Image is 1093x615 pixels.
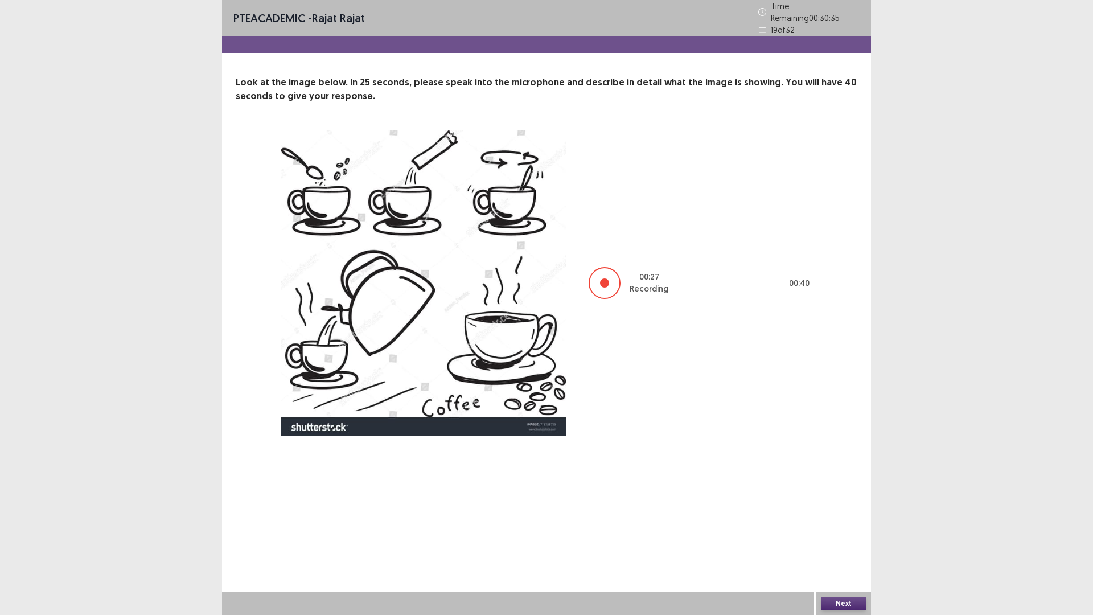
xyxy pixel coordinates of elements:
p: 19 of 32 [771,24,795,36]
p: Recording [630,283,668,295]
span: PTE academic [233,11,305,25]
button: Next [821,597,866,610]
img: image-description [281,130,566,436]
p: 00 : 27 [639,271,659,283]
p: Look at the image below. In 25 seconds, please speak into the microphone and describe in detail w... [236,76,857,103]
p: 00 : 40 [789,277,810,289]
p: - rajat rajat [233,10,365,27]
